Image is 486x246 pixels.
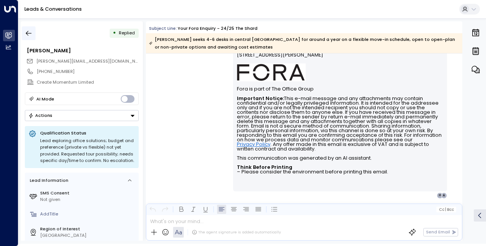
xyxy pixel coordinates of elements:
div: [GEOGRAPHIC_DATA] [40,232,136,239]
a: Privacy Policy [237,142,271,147]
div: Create Momentum Limited [37,79,138,86]
div: A [441,193,447,199]
div: [PHONE_NUMBER] [37,68,138,75]
div: • [113,28,116,39]
div: Not given [40,196,136,203]
label: Region of Interest [40,226,136,232]
font: Fora is part of The Office Group [237,86,314,92]
div: Button group with a nested menu [25,110,139,121]
span: [PERSON_NAME][EMAIL_ADDRESS][DOMAIN_NAME] [36,58,146,64]
div: [PERSON_NAME] [27,47,138,54]
span: [STREET_ADDRESS][PERSON_NAME] [237,52,323,63]
font: This e-mail message and any attachments may contain confidential and/or legally privileged inform... [237,95,443,175]
div: AddTitle [40,211,136,217]
span: Replied [119,30,135,36]
div: H [437,193,443,199]
img: AIorK4ysLkpAD1VLoJghiceWoVRmgk1XU2vrdoLkeDLGAFfv_vh6vnfJOA1ilUWLDOVq3gZTs86hLsHm3vG- [237,63,306,81]
div: Lead exploring office solutions; budget and preference (private vs flexible) not yet provided. Re... [40,138,135,164]
span: Cc Bcc [439,207,454,212]
div: Signature [237,25,444,174]
div: Lead Information [28,177,68,184]
div: The agent signature is added automatically [192,230,281,235]
button: Redo [160,205,170,214]
a: Leads & Conversations [24,6,82,12]
button: Cc|Bcc [436,207,456,212]
span: amelia.coll@create-momentum.co.uk [36,58,139,65]
p: Qualification Status [40,130,135,136]
strong: Important Notice: [237,95,284,102]
label: SMS Consent [40,190,136,196]
span: | [445,207,446,212]
div: Your Fora Enquiry - 24/25 The Shard [178,25,258,32]
button: Undo [148,205,157,214]
strong: Think Before Printing [237,164,292,170]
span: Subject Line: [149,25,177,31]
button: Actions [25,110,139,121]
div: Actions [28,113,52,118]
div: AI Mode [36,95,54,103]
div: [PERSON_NAME] seeks 4-6 desks in central [GEOGRAPHIC_DATA] for around a year on a flexible move-i... [149,36,458,51]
